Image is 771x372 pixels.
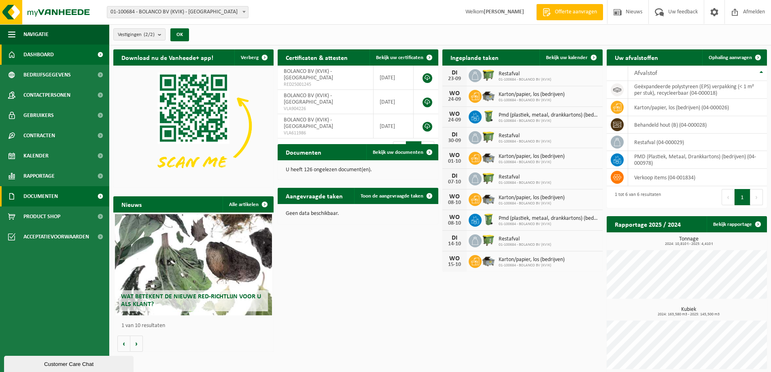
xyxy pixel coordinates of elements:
[628,151,767,169] td: PMD (Plastiek, Metaal, Drankkartons) (bedrijven) (04-000978)
[113,49,221,65] h2: Download nu de Vanheede+ app!
[446,241,463,247] div: 14-10
[482,151,495,164] img: WB-5000-GAL-GY-04
[284,106,367,112] span: VLA904226
[234,49,273,66] button: Verberg
[482,171,495,185] img: WB-1100-HPE-GN-50
[121,293,261,308] span: Wat betekent de nieuwe RED-richtlijn voor u als klant?
[446,117,463,123] div: 24-09
[354,188,438,204] a: Toon de aangevraagde taken
[23,206,60,227] span: Product Shop
[286,211,430,217] p: Geen data beschikbaar.
[446,138,463,144] div: 30-09
[446,159,463,164] div: 01-10
[482,68,495,82] img: WB-1100-HPE-GN-50
[499,91,565,98] span: Karton/papier, los (bedrijven)
[130,336,143,352] button: Volgende
[23,186,58,206] span: Documenten
[499,215,599,222] span: Pmd (plastiek, metaal, drankkartons) (bedrijven)
[446,132,463,138] div: DI
[373,150,423,155] span: Bekijk uw documenten
[536,4,603,20] a: Offerte aanvragen
[107,6,248,18] span: 01-100684 - BOLANCO BV (KVIK) - SINT-NIKLAAS
[750,189,763,205] button: Next
[23,65,71,85] span: Bedrijfsgegevens
[376,55,423,60] span: Bekijk uw certificaten
[446,214,463,221] div: WO
[702,49,766,66] a: Ophaling aanvragen
[370,49,438,66] a: Bekijk uw certificaten
[446,70,463,76] div: DI
[446,262,463,268] div: 15-10
[223,196,273,213] a: Alle artikelen
[144,32,155,37] count: (2/2)
[442,49,507,65] h2: Ingeplande taken
[628,116,767,134] td: behandeld hout (B) (04-000028)
[499,98,565,103] span: 01-100684 - BOLANCO BV (KVIK)
[499,242,551,247] span: 01-100684 - BOLANCO BV (KVIK)
[611,188,661,206] div: 1 tot 6 van 6 resultaten
[628,99,767,116] td: karton/papier, los (bedrijven) (04-000026)
[628,134,767,151] td: restafval (04-000029)
[118,29,155,41] span: Vestigingen
[482,192,495,206] img: WB-5000-GAL-GY-04
[446,200,463,206] div: 08-10
[107,6,249,18] span: 01-100684 - BOLANCO BV (KVIK) - SINT-NIKLAAS
[241,55,259,60] span: Verberg
[23,105,54,125] span: Gebruikers
[23,227,89,247] span: Acceptatievoorwaarden
[446,76,463,82] div: 23-09
[499,257,565,263] span: Karton/papier, los (bedrijven)
[23,45,54,65] span: Dashboard
[284,68,333,81] span: BOLANCO BV (KVIK) - [GEOGRAPHIC_DATA]
[707,216,766,232] a: Bekijk rapportage
[170,28,189,41] button: OK
[499,195,565,201] span: Karton/papier, los (bedrijven)
[113,196,150,212] h2: Nieuws
[446,255,463,262] div: WO
[366,144,438,160] a: Bekijk uw documenten
[499,71,551,77] span: Restafval
[482,89,495,102] img: WB-5000-GAL-GY-04
[446,173,463,179] div: DI
[499,263,565,268] span: 01-100684 - BOLANCO BV (KVIK)
[23,146,49,166] span: Kalender
[499,201,565,206] span: 01-100684 - BOLANCO BV (KVIK)
[482,233,495,247] img: WB-1100-HPE-GN-50
[446,90,463,97] div: WO
[499,174,551,181] span: Restafval
[628,169,767,186] td: verkoop items (04-001834)
[499,160,565,165] span: 01-100684 - BOLANCO BV (KVIK)
[484,9,524,15] strong: [PERSON_NAME]
[709,55,752,60] span: Ophaling aanvragen
[607,49,666,65] h2: Uw afvalstoffen
[553,8,599,16] span: Offerte aanvragen
[499,153,565,160] span: Karton/papier, los (bedrijven)
[284,117,333,130] span: BOLANCO BV (KVIK) - [GEOGRAPHIC_DATA]
[482,213,495,226] img: WB-0240-HPE-GN-50
[482,130,495,144] img: WB-1100-HPE-GN-50
[499,112,599,119] span: Pmd (plastiek, metaal, drankkartons) (bedrijven)
[499,222,599,227] span: 01-100684 - BOLANCO BV (KVIK)
[117,336,130,352] button: Vorige
[722,189,735,205] button: Previous
[113,66,274,186] img: Download de VHEPlus App
[284,130,367,136] span: VLA611986
[499,133,551,139] span: Restafval
[278,49,356,65] h2: Certificaten & attesten
[539,49,602,66] a: Bekijk uw kalender
[446,97,463,102] div: 24-09
[278,188,351,204] h2: Aangevraagde taken
[499,181,551,185] span: 01-100684 - BOLANCO BV (KVIK)
[23,85,70,105] span: Contactpersonen
[374,114,414,138] td: [DATE]
[611,242,767,246] span: 2024: 10,810 t - 2025: 4,410 t
[446,193,463,200] div: WO
[546,55,588,60] span: Bekijk uw kalender
[115,214,272,315] a: Wat betekent de nieuwe RED-richtlijn voor u als klant?
[23,24,49,45] span: Navigatie
[482,109,495,123] img: WB-0240-HPE-GN-50
[634,70,657,77] span: Afvalstof
[23,125,55,146] span: Contracten
[113,28,166,40] button: Vestigingen(2/2)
